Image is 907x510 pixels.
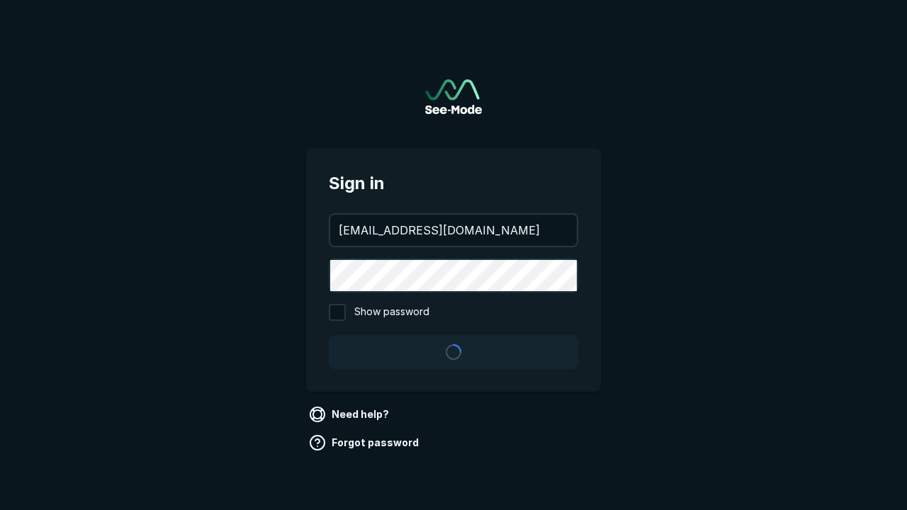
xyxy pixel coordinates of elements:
a: Forgot password [306,431,424,454]
span: Sign in [329,171,578,196]
span: Show password [354,304,429,321]
a: Need help? [306,403,395,426]
a: Go to sign in [425,79,482,114]
img: See-Mode Logo [425,79,482,114]
input: your@email.com [330,215,577,246]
